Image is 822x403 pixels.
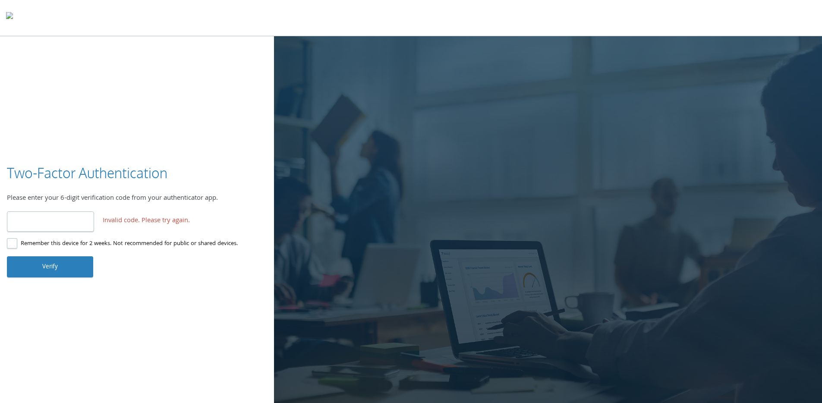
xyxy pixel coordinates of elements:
span: Invalid code. Please try again. [103,216,190,227]
h3: Two-Factor Authentication [7,164,167,183]
div: Please enter your 6-digit verification code from your authenticator app. [7,193,267,205]
button: Verify [7,256,93,277]
label: Remember this device for 2 weeks. Not recommended for public or shared devices. [7,239,238,249]
img: todyl-logo-dark.svg [6,9,13,26]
